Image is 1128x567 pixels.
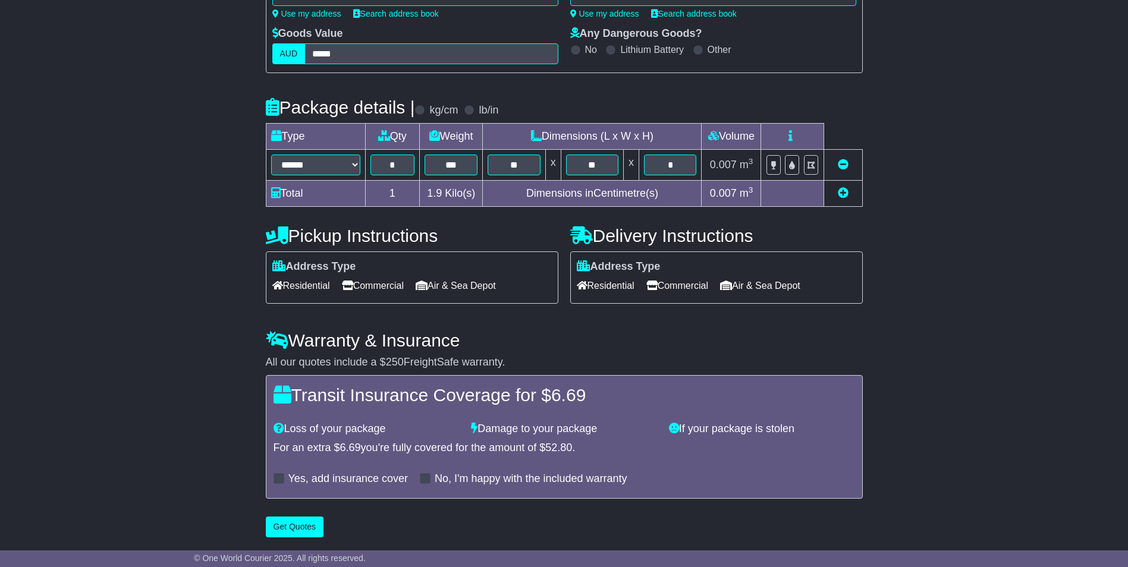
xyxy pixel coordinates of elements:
span: Commercial [646,276,708,295]
div: Loss of your package [268,423,466,436]
td: Weight [420,124,483,150]
td: x [545,150,561,181]
td: x [624,150,639,181]
td: Type [266,124,365,150]
h4: Transit Insurance Coverage for $ [274,385,855,405]
label: AUD [272,43,306,64]
td: 1 [365,181,420,207]
td: Qty [365,124,420,150]
span: 52.80 [545,442,572,453]
td: Kilo(s) [420,181,483,207]
a: Add new item [838,187,849,199]
span: Residential [272,276,330,295]
td: Total [266,181,365,207]
div: Damage to your package [465,423,663,436]
h4: Package details | [266,97,415,117]
label: Address Type [272,260,356,273]
span: 0.007 [710,187,737,199]
label: Any Dangerous Goods? [570,27,702,40]
h4: Delivery Instructions [570,226,863,245]
td: Dimensions in Centimetre(s) [483,181,702,207]
label: lb/in [479,104,498,117]
label: Other [708,44,731,55]
a: Search address book [353,9,439,18]
label: No, I'm happy with the included warranty [435,472,627,486]
label: kg/cm [429,104,458,117]
td: Dimensions (L x W x H) [483,124,702,150]
a: Search address book [651,9,737,18]
span: 0.007 [710,159,737,171]
label: Goods Value [272,27,343,40]
button: Get Quotes [266,516,324,537]
span: Commercial [342,276,404,295]
h4: Pickup Instructions [266,226,558,245]
span: Air & Sea Depot [720,276,800,295]
a: Remove this item [838,159,849,171]
label: Lithium Battery [620,44,684,55]
span: 6.69 [551,385,586,405]
div: If your package is stolen [663,423,861,436]
a: Use my address [570,9,639,18]
label: Address Type [577,260,661,273]
span: m [740,159,753,171]
label: No [585,44,597,55]
span: 6.69 [340,442,361,453]
div: For an extra $ you're fully covered for the amount of $ . [274,442,855,455]
sup: 3 [749,185,753,194]
span: m [740,187,753,199]
div: All our quotes include a $ FreightSafe warranty. [266,356,863,369]
span: 1.9 [427,187,442,199]
a: Use my address [272,9,341,18]
sup: 3 [749,157,753,166]
span: © One World Courier 2025. All rights reserved. [194,553,366,563]
span: 250 [386,356,404,368]
td: Volume [702,124,761,150]
span: Residential [577,276,634,295]
span: Air & Sea Depot [416,276,496,295]
label: Yes, add insurance cover [288,472,408,486]
h4: Warranty & Insurance [266,330,863,350]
